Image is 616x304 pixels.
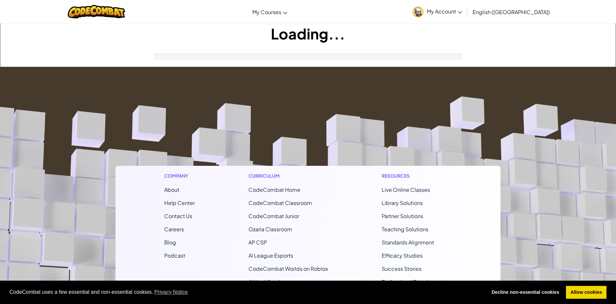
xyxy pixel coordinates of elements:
[382,252,423,259] a: Efficacy Studies
[10,287,482,297] span: CodeCombat uses a few essential and non-essential cookies.
[248,252,293,259] a: AI League Esports
[164,252,185,259] a: Podcast
[382,186,430,193] a: Live Online Classes
[68,5,125,18] img: CodeCombat logo
[164,239,176,246] a: Blog
[164,199,195,206] a: Help Center
[382,239,434,246] a: Standards Alignment
[153,287,189,297] a: learn more about cookies
[248,278,282,285] a: AI HackStack
[248,199,312,206] a: CodeCombat Classroom
[164,213,192,219] span: Contact Us
[413,7,423,17] img: avatar
[248,226,292,233] a: Ozaria Classroom
[164,226,184,233] a: Careers
[469,3,553,21] a: English ([GEOGRAPHIC_DATA])
[473,9,550,15] span: English ([GEOGRAPHIC_DATA])
[382,226,428,233] a: Teaching Solutions
[248,213,299,219] a: CodeCombat Junior
[409,1,465,22] a: My Account
[249,3,291,21] a: My Courses
[566,286,606,299] a: allow cookies
[248,186,300,193] span: CodeCombat Home
[382,213,423,219] a: Partner Solutions
[248,172,328,179] h1: Curriculum
[382,199,423,206] a: Library Solutions
[487,286,564,299] a: deny cookies
[0,23,616,44] h1: Loading...
[164,172,195,179] h1: Company
[252,9,281,15] span: My Courses
[382,172,452,179] h1: Resources
[382,278,448,285] a: Professional Development
[382,265,422,272] a: Success Stories
[248,265,328,272] a: CodeCombat Worlds on Roblox
[427,8,462,15] span: My Account
[164,186,179,193] a: About
[248,239,267,246] a: AP CSP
